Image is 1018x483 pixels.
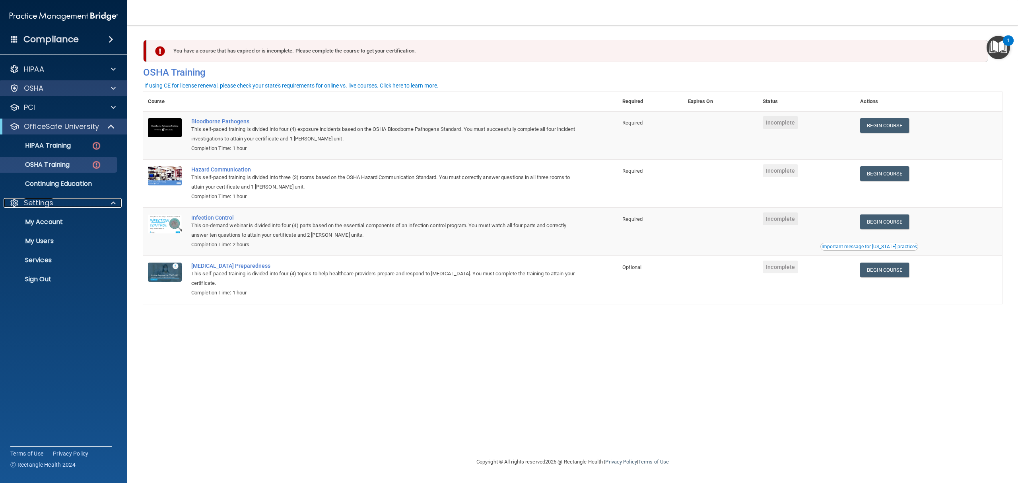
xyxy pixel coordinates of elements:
p: My Account [5,218,114,226]
img: PMB logo [10,8,118,24]
th: Actions [855,92,1002,111]
a: HIPAA [10,64,116,74]
a: Settings [10,198,116,208]
th: Expires On [683,92,758,111]
p: OSHA Training [5,161,70,169]
a: Infection Control [191,214,578,221]
span: Incomplete [763,261,798,273]
span: Required [622,216,643,222]
th: Status [758,92,855,111]
div: If using CE for license renewal, please check your state's requirements for online vs. live cours... [144,83,439,88]
h4: Compliance [23,34,79,45]
a: Begin Course [860,214,909,229]
p: OfficeSafe University [24,122,99,131]
iframe: Drift Widget Chat Controller [881,427,1008,458]
span: Incomplete [763,116,798,129]
h4: OSHA Training [143,67,1002,78]
p: My Users [5,237,114,245]
img: danger-circle.6113f641.png [91,160,101,170]
div: Completion Time: 1 hour [191,192,578,201]
a: PCI [10,103,116,112]
a: Privacy Policy [605,459,637,465]
div: Important message for [US_STATE] practices [822,244,917,249]
img: exclamation-circle-solid-danger.72ef9ffc.png [155,46,165,56]
span: Incomplete [763,164,798,177]
button: If using CE for license renewal, please check your state's requirements for online vs. live cours... [143,82,440,90]
p: OSHA [24,84,44,93]
a: [MEDICAL_DATA] Preparedness [191,263,578,269]
div: This self-paced training is divided into four (4) exposure incidents based on the OSHA Bloodborne... [191,125,578,144]
div: You have a course that has expired or is incomplete. Please complete the course to get your certi... [146,40,988,62]
div: 1 [1007,41,1010,51]
div: Copyright © All rights reserved 2025 @ Rectangle Health | | [427,449,718,475]
p: Continuing Education [5,180,114,188]
span: Optional [622,264,641,270]
p: Sign Out [5,275,114,283]
div: This self-paced training is divided into three (3) rooms based on the OSHA Hazard Communication S... [191,173,578,192]
a: Hazard Communication [191,166,578,173]
p: Settings [24,198,53,208]
span: Required [622,120,643,126]
span: Ⓒ Rectangle Health 2024 [10,461,76,469]
p: HIPAA [24,64,44,74]
button: Open Resource Center, 1 new notification [987,36,1010,59]
p: PCI [24,103,35,112]
a: Terms of Use [638,459,669,465]
a: Begin Course [860,263,909,277]
p: Services [5,256,114,264]
a: OSHA [10,84,116,93]
a: OfficeSafe University [10,122,115,131]
button: Read this if you are a dental practitioner in the state of CA [820,243,918,251]
div: This self-paced training is divided into four (4) topics to help healthcare providers prepare and... [191,269,578,288]
div: Completion Time: 1 hour [191,288,578,298]
div: Completion Time: 1 hour [191,144,578,153]
span: Required [622,168,643,174]
a: Begin Course [860,118,909,133]
a: Terms of Use [10,450,43,458]
div: Completion Time: 2 hours [191,240,578,249]
th: Course [143,92,187,111]
a: Bloodborne Pathogens [191,118,578,125]
img: danger-circle.6113f641.png [91,141,101,151]
span: Incomplete [763,212,798,225]
th: Required [618,92,683,111]
p: HIPAA Training [5,142,71,150]
a: Privacy Policy [53,450,89,458]
a: Begin Course [860,166,909,181]
div: This on-demand webinar is divided into four (4) parts based on the essential components of an inf... [191,221,578,240]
